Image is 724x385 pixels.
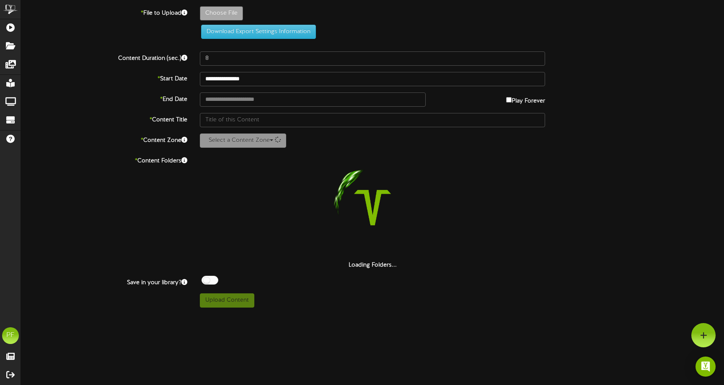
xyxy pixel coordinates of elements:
[506,97,512,103] input: Play Forever
[319,154,426,261] img: loading-spinner-1.png
[15,154,194,165] label: Content Folders
[349,262,397,268] strong: Loading Folders...
[200,113,545,127] input: Title of this Content
[15,6,194,18] label: File to Upload
[15,113,194,124] label: Content Title
[15,92,194,104] label: End Date
[200,133,286,148] button: Select a Content Zone
[15,72,194,83] label: Start Date
[15,51,194,63] label: Content Duration (sec.)
[15,276,194,287] label: Save in your library?
[506,92,545,105] label: Play Forever
[696,357,716,377] div: Open Intercom Messenger
[197,28,316,35] a: Download Export Settings Information
[2,327,19,344] div: PF
[200,293,254,308] button: Upload Content
[15,133,194,145] label: Content Zone
[201,25,316,39] button: Download Export Settings Information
